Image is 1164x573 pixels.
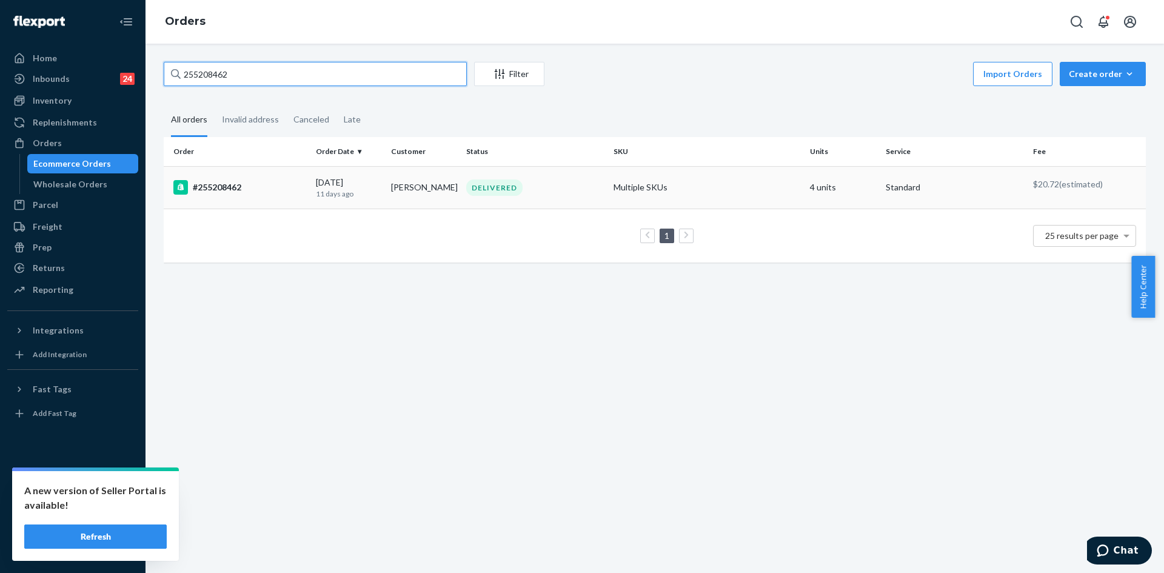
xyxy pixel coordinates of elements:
[33,178,107,190] div: Wholesale Orders
[1065,10,1089,34] button: Open Search Box
[24,524,167,549] button: Refresh
[466,179,523,196] div: DELIVERED
[7,477,138,497] a: Settings
[316,189,381,199] p: 11 days ago
[33,199,58,211] div: Parcel
[7,195,138,215] a: Parcel
[7,113,138,132] a: Replenishments
[805,137,880,166] th: Units
[316,176,381,199] div: [DATE]
[1118,10,1142,34] button: Open account menu
[114,10,138,34] button: Close Navigation
[33,284,73,296] div: Reporting
[1131,256,1155,318] button: Help Center
[13,16,65,28] img: Flexport logo
[24,483,167,512] p: A new version of Seller Portal is available!
[120,73,135,85] div: 24
[7,133,138,153] a: Orders
[1091,10,1115,34] button: Open notifications
[33,408,76,418] div: Add Fast Tag
[165,15,206,28] a: Orders
[33,349,87,360] div: Add Integration
[33,262,65,274] div: Returns
[155,4,215,39] ol: breadcrumbs
[973,62,1052,86] button: Import Orders
[311,137,386,166] th: Order Date
[33,116,97,129] div: Replenishments
[7,380,138,399] button: Fast Tags
[171,104,207,137] div: All orders
[7,49,138,68] a: Home
[662,230,672,241] a: Page 1 is your current page
[27,175,139,194] a: Wholesale Orders
[33,52,57,64] div: Home
[7,539,138,558] button: Give Feedback
[33,73,70,85] div: Inbounds
[7,321,138,340] button: Integrations
[881,137,1028,166] th: Service
[7,345,138,364] a: Add Integration
[7,258,138,278] a: Returns
[7,518,138,538] a: Help Center
[1059,179,1103,189] span: (estimated)
[609,166,805,209] td: Multiple SKUs
[886,181,1023,193] p: Standard
[1060,62,1146,86] button: Create order
[33,221,62,233] div: Freight
[1045,230,1119,241] span: 25 results per page
[475,68,544,80] div: Filter
[805,166,880,209] td: 4 units
[33,241,52,253] div: Prep
[7,238,138,257] a: Prep
[33,158,111,170] div: Ecommerce Orders
[391,146,457,156] div: Customer
[33,383,72,395] div: Fast Tags
[7,498,138,517] button: Talk to Support
[7,69,138,89] a: Inbounds24
[1028,137,1146,166] th: Fee
[27,154,139,173] a: Ecommerce Orders
[609,137,805,166] th: SKU
[33,137,62,149] div: Orders
[461,137,609,166] th: Status
[164,137,311,166] th: Order
[1033,178,1136,190] p: $20.72
[173,180,306,195] div: #255208462
[7,404,138,423] a: Add Fast Tag
[7,91,138,110] a: Inventory
[386,166,461,209] td: [PERSON_NAME]
[7,217,138,236] a: Freight
[33,95,72,107] div: Inventory
[164,62,467,86] input: Search orders
[1087,537,1152,567] iframe: Opens a widget where you can chat to one of our agents
[293,104,329,135] div: Canceled
[33,324,84,337] div: Integrations
[474,62,544,86] button: Filter
[344,104,361,135] div: Late
[222,104,279,135] div: Invalid address
[1069,68,1137,80] div: Create order
[7,280,138,300] a: Reporting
